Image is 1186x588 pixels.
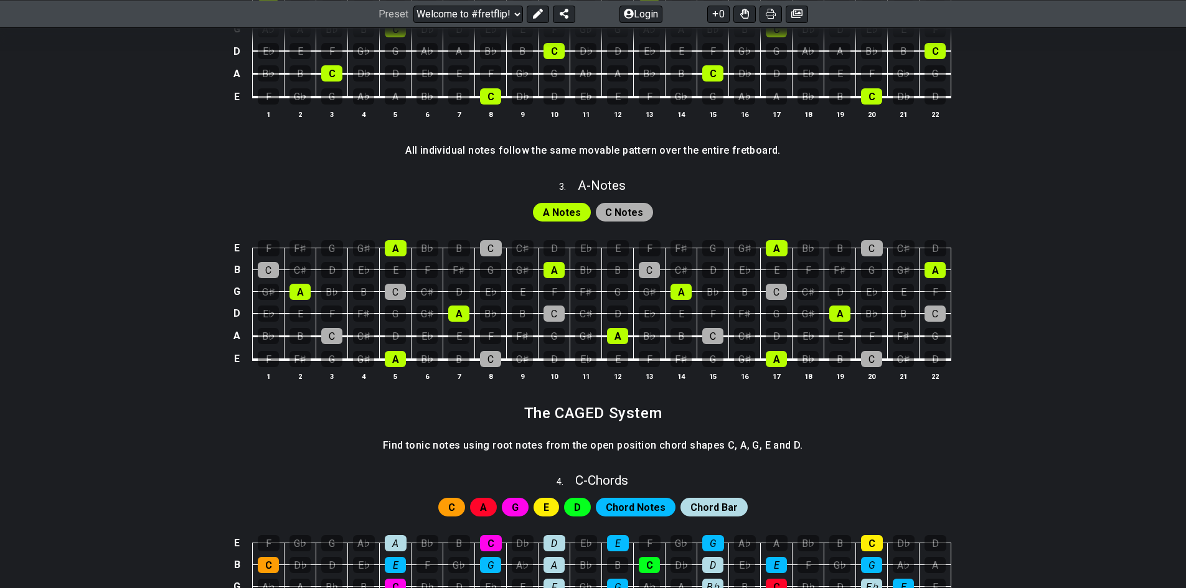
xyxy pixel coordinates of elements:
[861,284,882,300] div: E♭
[607,328,628,344] div: A
[702,306,723,322] div: F
[480,240,502,256] div: C
[893,351,914,367] div: C♯
[602,108,634,121] th: 12
[512,262,533,278] div: G♯
[893,21,914,37] div: E
[544,262,565,278] div: A
[766,43,787,59] div: G
[920,108,951,121] th: 22
[480,351,501,367] div: C
[321,21,342,37] div: B♭
[639,351,660,367] div: F
[544,284,565,300] div: F
[766,328,787,344] div: D
[893,43,914,59] div: B
[893,88,914,105] div: D♭
[448,262,469,278] div: F♯
[671,262,692,278] div: C♯
[639,240,661,256] div: F
[829,306,850,322] div: A
[639,306,660,322] div: E♭
[829,88,850,105] div: B
[766,351,787,367] div: A
[671,88,692,105] div: G♭
[289,65,311,82] div: B
[861,351,882,367] div: C
[861,262,882,278] div: G
[385,88,406,105] div: A
[729,108,761,121] th: 16
[230,281,245,302] td: G
[230,532,245,554] td: E
[734,65,755,82] div: D♭
[289,43,311,59] div: E
[480,498,487,516] span: First enable full edit mode to edit
[671,284,692,300] div: A
[258,351,279,367] div: F
[321,306,342,322] div: F
[417,328,438,344] div: E♭
[607,21,628,37] div: G
[634,108,666,121] th: 13
[512,65,533,82] div: G♭
[480,43,501,59] div: B♭
[380,370,412,383] th: 5
[385,43,406,59] div: G
[702,43,723,59] div: F
[707,5,730,22] button: 0
[861,65,882,82] div: F
[475,370,507,383] th: 8
[385,21,406,37] div: C
[925,306,946,322] div: C
[448,88,469,105] div: B
[925,328,946,344] div: G
[690,498,738,516] span: First enable full edit mode to edit
[607,43,628,59] div: D
[543,203,581,222] span: First enable full edit mode to edit
[539,370,570,383] th: 10
[230,85,245,108] td: E
[417,351,438,367] div: B♭
[380,108,412,121] th: 5
[861,328,882,344] div: F
[702,88,723,105] div: G
[385,328,406,344] div: D
[353,328,374,344] div: C♯
[829,328,850,344] div: E
[544,88,565,105] div: D
[480,88,501,105] div: C
[607,88,628,105] div: E
[734,284,755,300] div: B
[443,108,475,121] th: 7
[575,65,596,82] div: A♭
[766,88,787,105] div: A
[353,88,374,105] div: A♭
[353,21,374,37] div: B
[289,351,311,367] div: F♯
[289,21,311,37] div: A
[544,498,549,516] span: First enable full edit mode to edit
[575,306,596,322] div: C♯
[230,62,245,85] td: A
[893,328,914,344] div: F♯
[575,43,596,59] div: D♭
[639,328,660,344] div: B♭
[861,306,882,322] div: B♭
[353,43,374,59] div: G♭
[575,284,596,300] div: F♯
[671,306,692,322] div: E
[417,65,438,82] div: E♭
[385,262,406,278] div: E
[289,240,311,256] div: F♯
[888,108,920,121] th: 21
[524,406,662,420] h2: The CAGED System
[289,328,311,344] div: B
[559,180,578,194] span: 3 .
[920,370,951,383] th: 22
[702,284,723,300] div: B♭
[289,306,311,322] div: E
[258,328,279,344] div: B♭
[258,240,280,256] div: F
[575,351,596,367] div: E♭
